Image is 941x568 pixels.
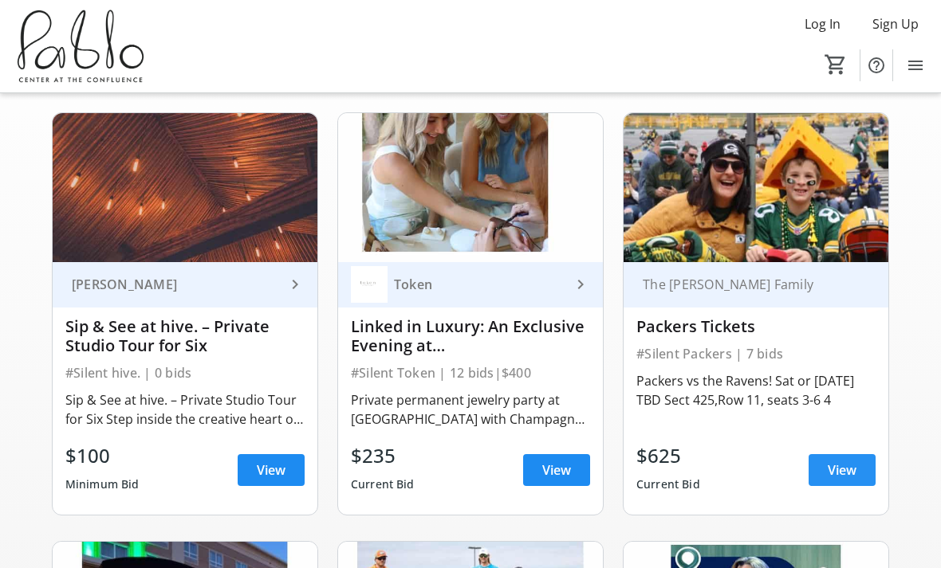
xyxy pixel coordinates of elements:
div: Packers vs the Ravens! Sat or [DATE] TBD Sect 425,Row 11, seats 3-6 4 [636,371,876,409]
span: View [542,460,571,480]
button: Help [860,49,892,81]
div: #Silent hive. | 0 bids [65,362,305,384]
img: Sip & See at hive. – Private Studio Tour for Six [53,113,317,262]
button: Sign Up [860,11,931,37]
mat-icon: keyboard_arrow_right [285,275,305,294]
div: Current Bid [351,470,415,499]
button: Menu [900,49,931,81]
span: Sign Up [872,14,919,33]
div: [PERSON_NAME] [65,276,285,292]
div: #Silent Token | 12 bids | $400 [351,362,590,384]
img: Linked in Luxury: An Exclusive Evening at Token [338,113,603,262]
div: Sip & See at hive. – Private Studio Tour for Six Step inside the creative heart of music-making a... [65,390,305,429]
div: $100 [65,441,140,470]
div: Packers Tickets [636,317,876,336]
span: Log In [805,14,841,33]
div: Sip & See at hive. – Private Studio Tour for Six [65,317,305,355]
div: Private permanent jewelry party at [GEOGRAPHIC_DATA] with Champagne and a VIP studio tour with th... [351,390,590,429]
mat-icon: keyboard_arrow_right [571,275,590,294]
div: Minimum Bid [65,470,140,499]
a: View [809,454,876,486]
div: Linked in Luxury: An Exclusive Evening at [GEOGRAPHIC_DATA] [351,317,590,355]
div: #Silent Packers | 7 bids [636,343,876,365]
button: Cart [821,50,850,79]
span: View [828,460,856,480]
div: The [PERSON_NAME] Family [636,276,856,292]
a: [PERSON_NAME] [53,262,317,308]
img: Pablo Center's Logo [10,6,152,86]
a: View [523,454,590,486]
span: View [257,460,285,480]
img: Token [351,266,388,303]
a: View [238,454,305,486]
button: Log In [792,11,853,37]
img: Packers Tickets [624,113,888,262]
div: Current Bid [636,470,700,499]
div: Token [388,276,571,292]
div: $235 [351,441,415,470]
div: $625 [636,441,700,470]
a: TokenToken [338,262,603,308]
